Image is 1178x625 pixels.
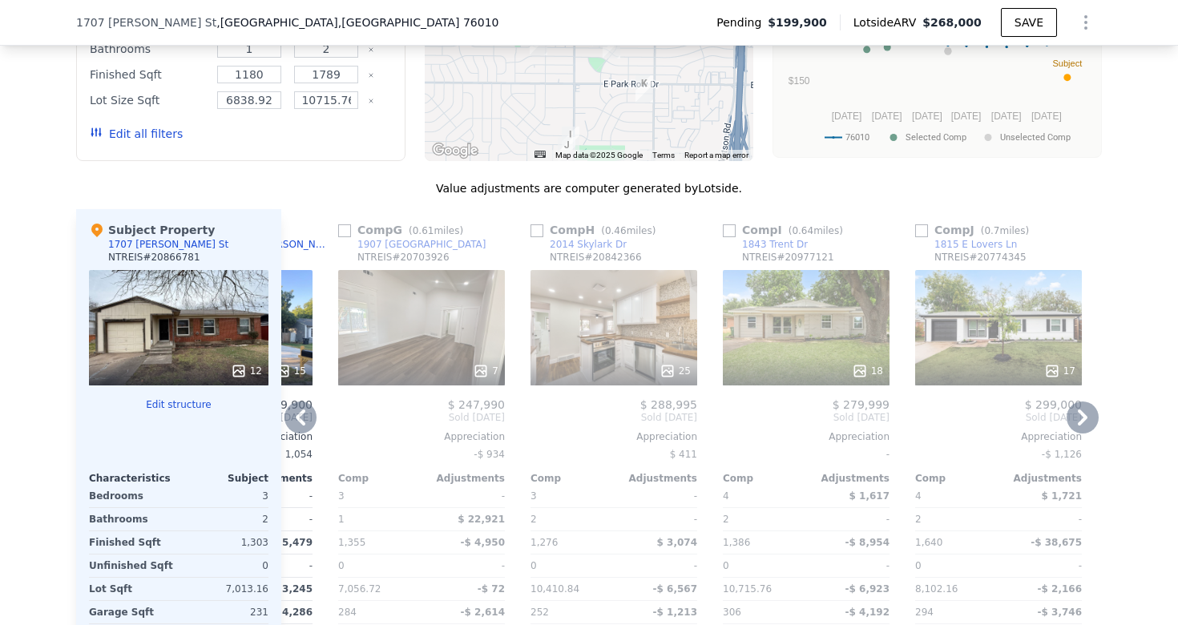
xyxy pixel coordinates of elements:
[429,140,482,161] a: Open this area in Google Maps (opens a new window)
[617,554,697,577] div: -
[531,222,662,238] div: Comp H
[402,225,470,236] span: ( miles)
[652,151,675,159] a: Terms
[338,222,470,238] div: Comp G
[915,238,1017,251] a: 1815 E Lovers Ln
[1038,607,1082,618] span: -$ 3,746
[531,583,579,595] span: 10,410.84
[1001,8,1057,37] button: SAVE
[716,14,768,30] span: Pending
[182,485,268,507] div: 3
[915,508,995,530] div: 2
[1042,490,1082,502] span: $ 1,721
[268,583,313,595] span: -$ 3,245
[605,225,627,236] span: 0.46
[550,251,642,264] div: NTREIS # 20842366
[833,398,890,411] span: $ 279,999
[368,46,374,53] button: Clear
[268,537,313,548] span: -$ 5,479
[991,111,1022,122] text: [DATE]
[912,111,942,122] text: [DATE]
[742,238,808,251] div: 1843 Trent Dr
[723,222,849,238] div: Comp I
[425,485,505,507] div: -
[338,607,357,618] span: 284
[338,508,418,530] div: 1
[845,583,890,595] span: -$ 6,923
[368,98,374,104] button: Clear
[1025,398,1082,411] span: $ 299,000
[448,398,505,411] span: $ 247,990
[531,490,537,502] span: 3
[231,363,262,379] div: 12
[723,238,808,251] a: 1843 Trent Dr
[1000,132,1071,143] text: Unselected Comp
[723,490,729,502] span: 4
[915,607,934,618] span: 294
[531,508,611,530] div: 2
[617,508,697,530] div: -
[792,225,813,236] span: 0.64
[562,127,579,154] div: 1843 Trent Dr
[425,554,505,577] div: -
[915,560,922,571] span: 0
[845,132,869,143] text: 76010
[1038,583,1082,595] span: -$ 2,166
[845,537,890,548] span: -$ 8,954
[782,225,849,236] span: ( miles)
[768,14,827,30] span: $199,900
[723,443,890,466] div: -
[531,238,627,251] a: 2014 Skylark Dr
[723,583,772,595] span: 10,715.76
[216,14,498,30] span: , [GEOGRAPHIC_DATA]
[915,537,942,548] span: 1,640
[531,607,549,618] span: 252
[89,554,175,577] div: Unfinished Sqft
[90,63,208,86] div: Finished Sqft
[338,16,499,29] span: , [GEOGRAPHIC_DATA] 76010
[684,151,748,159] a: Report a map error
[1042,449,1082,460] span: -$ 1,126
[89,601,175,623] div: Garage Sqft
[915,411,1082,424] span: Sold [DATE]
[76,180,1102,196] div: Value adjustments are computer generated by Lotside .
[922,16,982,29] span: $268,000
[617,485,697,507] div: -
[915,222,1035,238] div: Comp J
[89,472,179,485] div: Characteristics
[1002,554,1082,577] div: -
[915,490,922,502] span: 4
[555,151,643,159] span: Map data ©2025 Google
[832,111,862,122] text: [DATE]
[809,508,890,530] div: -
[951,111,982,122] text: [DATE]
[653,607,697,618] span: -$ 1,213
[89,578,175,600] div: Lot Sqft
[338,411,505,424] span: Sold [DATE]
[984,225,999,236] span: 0.7
[338,537,365,548] span: 1,355
[182,554,268,577] div: 0
[670,449,697,460] span: $ 411
[89,222,215,238] div: Subject Property
[338,430,505,443] div: Appreciation
[653,583,697,595] span: -$ 6,567
[89,508,175,530] div: Bathrooms
[915,430,1082,443] div: Appreciation
[179,472,268,485] div: Subject
[723,472,806,485] div: Comp
[531,411,697,424] span: Sold [DATE]
[422,472,505,485] div: Adjustments
[723,430,890,443] div: Appreciation
[723,537,750,548] span: 1,386
[461,537,505,548] span: -$ 4,950
[852,363,883,379] div: 18
[357,238,486,251] div: 1907 [GEOGRAPHIC_DATA]
[461,607,505,618] span: -$ 2,614
[429,140,482,161] img: Google
[338,472,422,485] div: Comp
[531,560,537,571] span: 0
[182,578,268,600] div: 7,013.16
[872,111,902,122] text: [DATE]
[1002,508,1082,530] div: -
